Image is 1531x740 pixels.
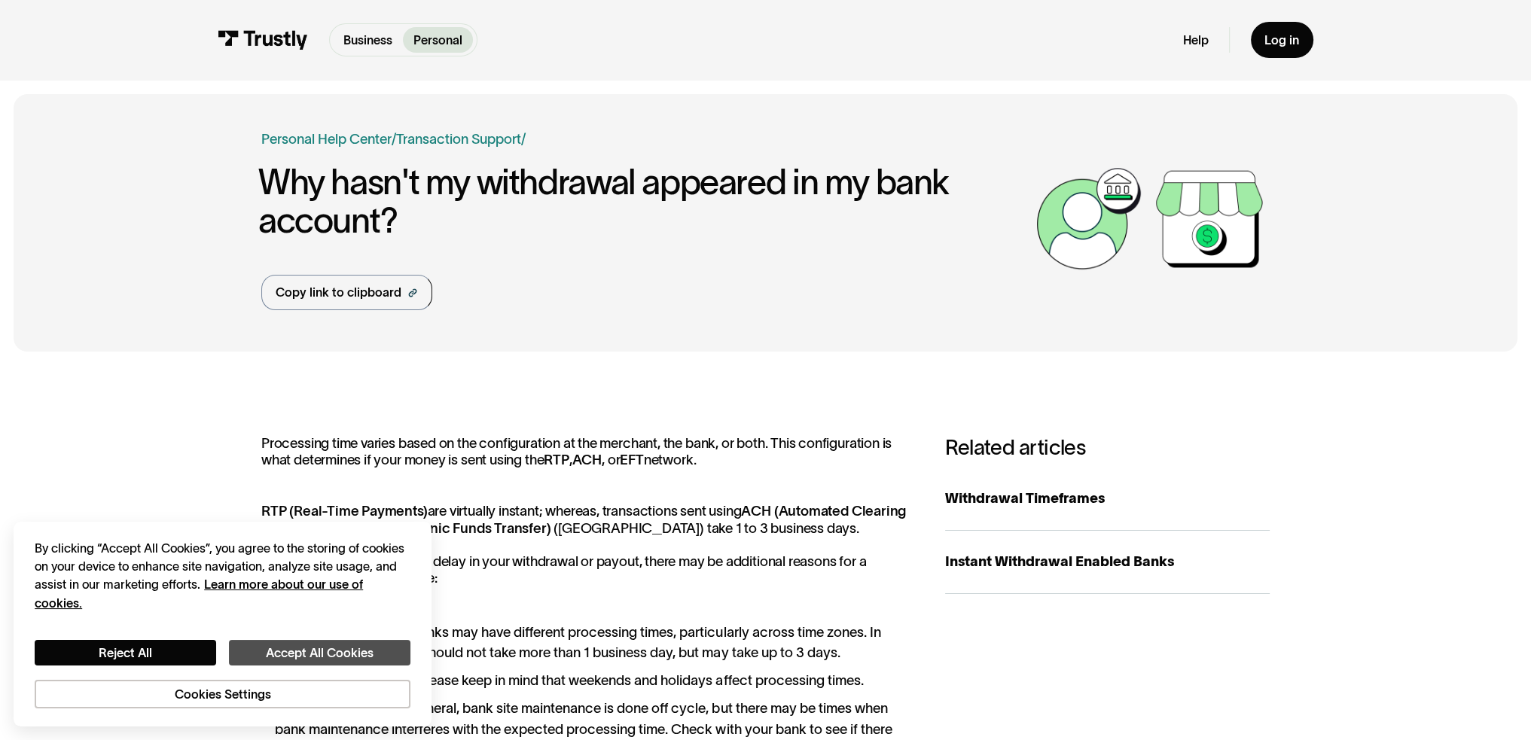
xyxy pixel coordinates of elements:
img: Trustly Logo [218,30,308,49]
strong: ACH [572,452,602,467]
p: Personal [413,31,462,49]
a: Log in [1251,22,1313,59]
a: Copy link to clipboard [261,275,432,310]
a: Business [334,27,404,52]
li: Banks may have different processing times, particularly across time zones. In general, a bank tra... [261,622,910,663]
strong: RTP [544,452,569,467]
a: Transaction Support [396,131,521,147]
button: Reject All [35,640,216,666]
div: Withdrawal Timeframes [945,488,1270,509]
a: Instant Withdrawal Enabled Banks [945,531,1270,594]
li: Please keep in mind that weekends and holidays affect processing times. [261,670,910,691]
strong: ACH (Automated Clearing House) [261,503,906,535]
div: Cookie banner [14,522,431,726]
div: Privacy [35,539,410,709]
strong: EFT [620,452,643,467]
a: Withdrawal Timeframes [945,467,1270,530]
a: Personal Help Center [261,129,392,150]
button: Accept All Cookies [229,640,410,666]
strong: RTP (Real-Time Payments) [261,503,428,519]
strong: EFT (Electronic Funds Transfer) [353,520,550,536]
h1: Why hasn't my withdrawal appeared in my bank account? [258,163,1029,240]
a: Personal [403,27,473,52]
button: Cookies Settings [35,680,410,709]
div: / [521,129,526,150]
a: Help [1182,32,1208,48]
div: Log in [1264,32,1299,48]
p: Processing time varies based on the configuration at the merchant, the bank, or both. This config... [261,435,910,468]
a: More information about your privacy, opens in a new tab [35,577,363,609]
p: Business [343,31,392,49]
p: are virtually instant; whereas, transactions sent using (U.S.) or ([GEOGRAPHIC_DATA]) take 1 to 3... [261,503,910,586]
h3: Related articles [945,435,1270,460]
div: By clicking “Accept All Cookies”, you agree to the storing of cookies on your device to enhance s... [35,539,410,612]
div: / [392,129,396,150]
div: Copy link to clipboard [276,283,401,301]
div: Instant Withdrawal Enabled Banks [945,551,1270,572]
